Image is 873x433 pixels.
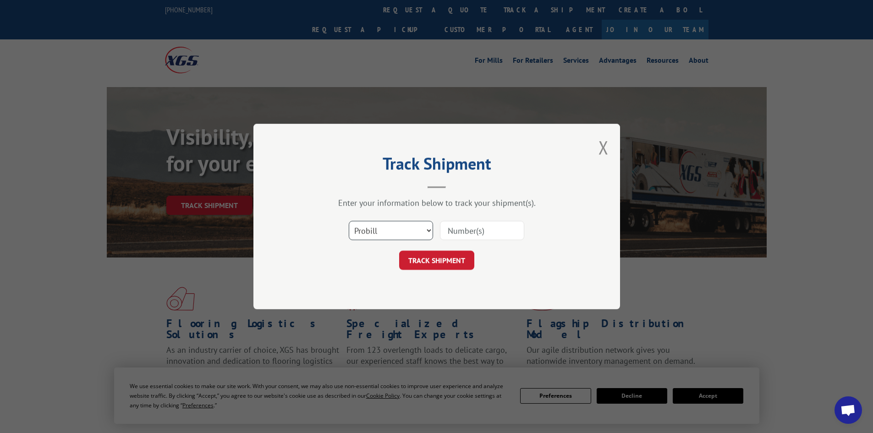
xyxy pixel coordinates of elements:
button: TRACK SHIPMENT [399,251,474,270]
button: Close modal [598,135,609,159]
div: Enter your information below to track your shipment(s). [299,197,574,208]
input: Number(s) [440,221,524,240]
h2: Track Shipment [299,157,574,175]
a: Open chat [835,396,862,424]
